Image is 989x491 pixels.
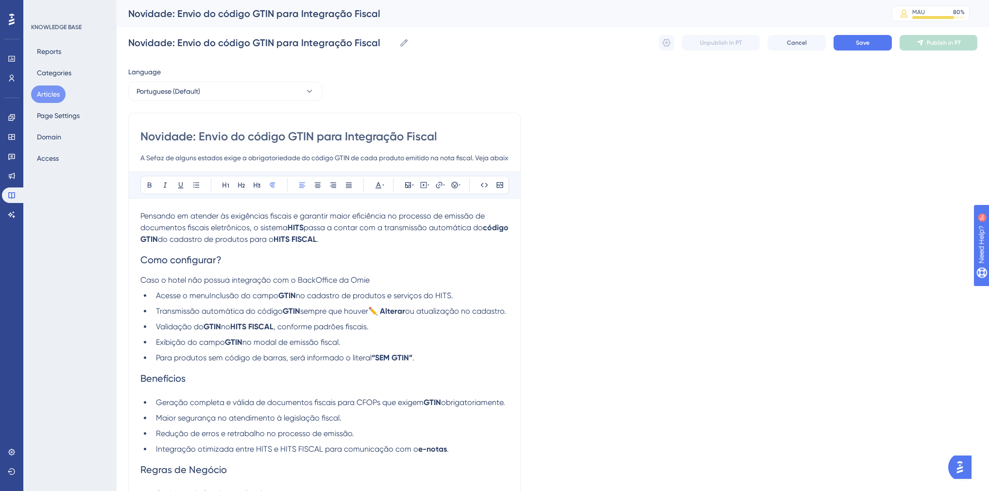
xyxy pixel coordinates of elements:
strong: HITS FISCAL [273,235,317,244]
span: Unpublish in PT [700,39,742,47]
span: Validação do [156,322,204,331]
button: Articles [31,85,66,103]
span: Publish in PT [927,39,961,47]
button: Page Settings [31,107,85,124]
input: Article Name [128,36,395,50]
span: no modal de emissão fiscal. [242,338,341,347]
span: Transmissão automática do código [156,306,283,316]
button: Access [31,150,65,167]
strong: GTIN [225,338,242,347]
input: Article Title [140,129,509,144]
span: Save [856,39,870,47]
div: Novidade: Envio do código GTIN para Integração Fiscal [128,7,868,20]
div: KNOWLEDGE BASE [31,23,82,31]
div: MAU [912,8,925,16]
span: . [447,444,449,454]
strong: HITS FISCAL [230,322,273,331]
span: Regras de Negócio [140,464,227,475]
span: . [317,235,319,244]
input: Article Description [140,152,509,164]
strong: “SEM GTIN” [372,353,412,362]
button: Cancel [767,35,826,51]
strong: GTIN [204,322,221,331]
button: Unpublish in PT [682,35,760,51]
span: Integração otimizada entre HITS e HITS FISCAL para comunicação com o [156,444,418,454]
div: 9+ [66,5,72,13]
span: sempre que houver [300,306,368,316]
button: Reports [31,43,67,60]
span: Language [128,66,161,78]
span: Geração completa e válida de documentos fiscais para CFOPs que exigem [156,398,424,407]
span: Caso o hotel não possua integração com o BackOffice da Omie [140,275,370,285]
span: do cadastro de produtos para o [158,235,273,244]
span: passa a contar com a transmissão automática do [304,223,483,232]
strong: GTIN [424,398,441,407]
span: Para produtos sem código de barras, será informado o literal [156,353,372,362]
button: Categories [31,64,77,82]
span: , conforme padrões fiscais. [273,322,369,331]
span: obrigatoriamente. [441,398,505,407]
button: Domain [31,128,67,146]
button: Publish in PT [900,35,977,51]
strong: GTIN [283,306,300,316]
span: Como configurar? [140,254,222,266]
span: ou atualização no cadastro. [405,306,506,316]
span: . [412,353,414,362]
strong: e-notas [418,444,447,454]
div: 80 % [953,8,965,16]
strong: ✏️ Alterar [368,306,405,316]
strong: GTIN [278,291,296,300]
span: Maior segurança no atendimento à legislação fiscal. [156,413,341,423]
span: Cancel [787,39,807,47]
iframe: UserGuiding AI Assistant Launcher [948,453,977,482]
span: Portuguese (Default) [136,85,200,97]
span: Exibição do campo [156,338,225,347]
span: no cadastro de produtos e serviços do HITS. [296,291,453,300]
strong: HITS [288,223,304,232]
span: no [221,322,230,331]
button: Portuguese (Default) [128,82,323,101]
span: Pensando em atender às exigências fiscais e garantir maior eficiência no processo de emissão de d... [140,211,487,232]
span: Redução de erros e retrabalho no processo de emissão. [156,429,354,438]
span: Need Help? [23,2,61,14]
span: Acesse o menuInclusão do campo [156,291,278,300]
span: Benefícios [140,372,186,384]
button: Save [834,35,892,51]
